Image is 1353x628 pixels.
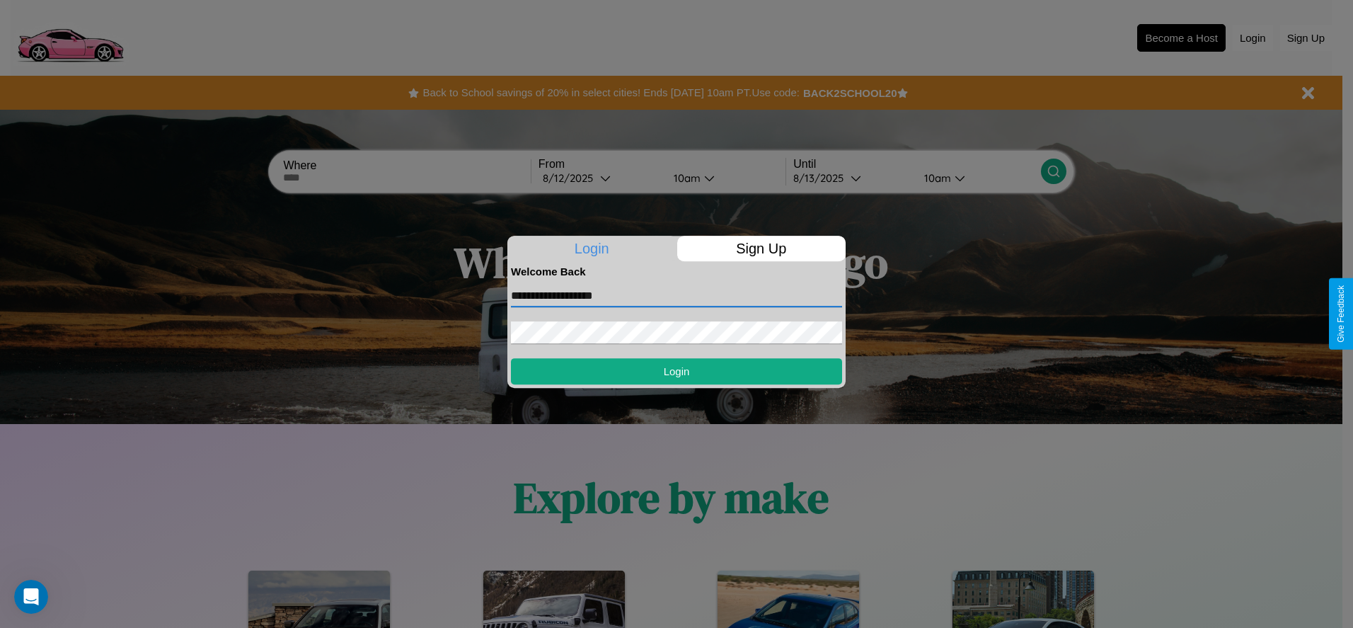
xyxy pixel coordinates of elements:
[1336,285,1346,343] div: Give Feedback
[14,580,48,614] iframe: Intercom live chat
[511,266,842,278] h4: Welcome Back
[507,236,676,261] p: Login
[511,358,842,384] button: Login
[677,236,846,261] p: Sign Up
